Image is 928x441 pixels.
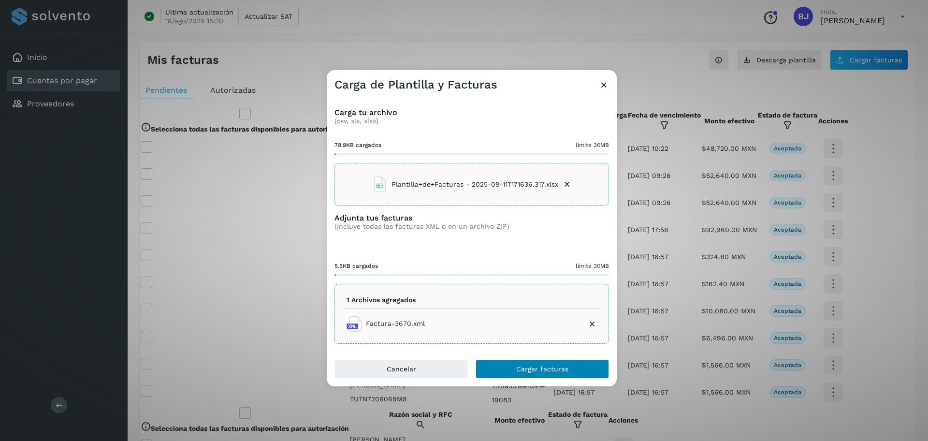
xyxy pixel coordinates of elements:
span: 78.9KB cargados [334,141,381,149]
span: límite 30MB [576,141,609,149]
p: 1 Archivos agregados [347,296,416,304]
span: Cargar facturas [516,366,568,372]
h3: Carga tu archivo [334,108,609,117]
span: límite 30MB [576,262,609,270]
h3: Carga de Plantilla y Facturas [334,78,497,92]
button: Cancelar [334,359,468,379]
span: 5.5KB cargados [334,262,378,270]
span: Cancelar [387,366,416,372]
p: (Incluye todas las facturas XML o en un archivo ZIP) [334,222,509,231]
h3: Adjunta tus facturas [334,213,509,222]
span: Plantilla+de+Facturas - 2025-09-11T171636.317.xlsx [391,179,558,190]
button: Cargar facturas [476,359,609,379]
span: Factura-3670.xml [366,319,425,329]
p: (csv, xls, xlsx) [334,117,609,125]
